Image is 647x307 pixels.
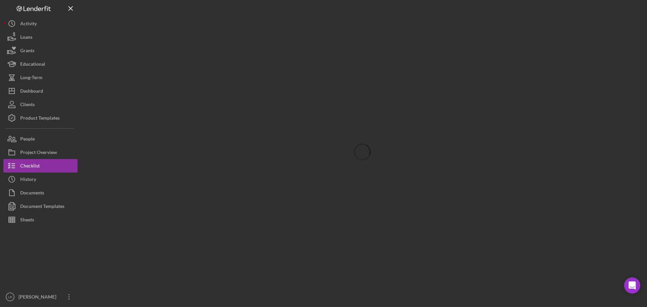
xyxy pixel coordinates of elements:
div: Clients [20,98,35,113]
div: Dashboard [20,84,43,99]
button: Sheets [3,213,78,226]
text: LR [8,295,12,299]
button: People [3,132,78,146]
button: Product Templates [3,111,78,125]
div: Document Templates [20,199,64,215]
div: People [20,132,35,147]
div: Activity [20,17,37,32]
button: LR[PERSON_NAME] [3,290,78,304]
button: Checklist [3,159,78,173]
button: Loans [3,30,78,44]
div: Checklist [20,159,40,174]
div: Product Templates [20,111,60,126]
button: Grants [3,44,78,57]
div: Long-Term [20,71,42,86]
div: Open Intercom Messenger [624,277,640,294]
button: Document Templates [3,199,78,213]
button: History [3,173,78,186]
div: Loans [20,30,32,45]
button: Educational [3,57,78,71]
button: Dashboard [3,84,78,98]
div: Documents [20,186,44,201]
button: Documents [3,186,78,199]
button: Clients [3,98,78,111]
div: Educational [20,57,45,72]
div: Project Overview [20,146,57,161]
div: History [20,173,36,188]
div: Sheets [20,213,34,228]
div: [PERSON_NAME] [17,290,61,305]
div: Grants [20,44,34,59]
button: Long-Term [3,71,78,84]
button: Activity [3,17,78,30]
button: Project Overview [3,146,78,159]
